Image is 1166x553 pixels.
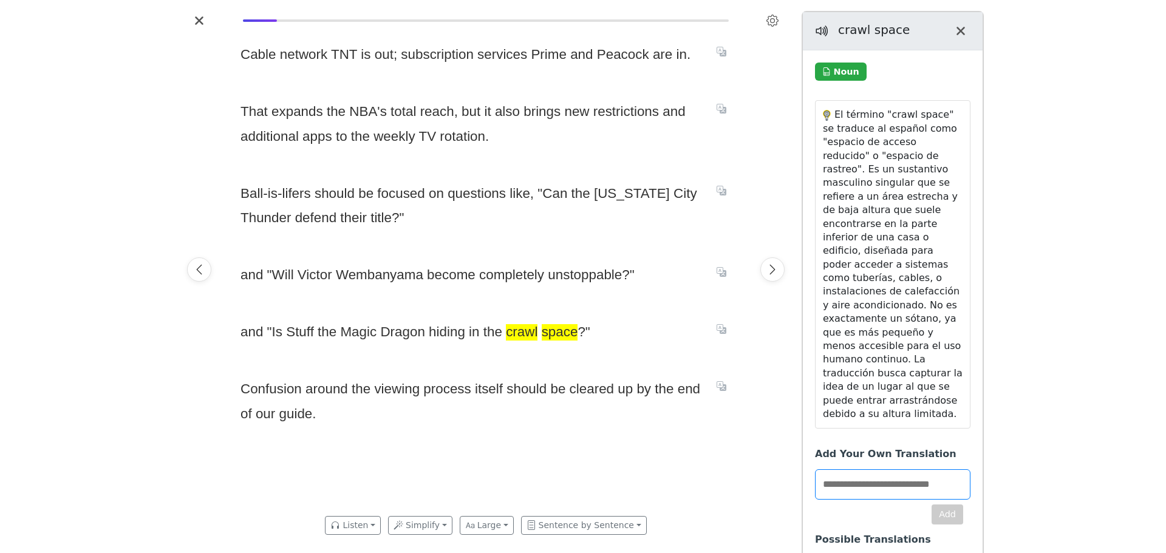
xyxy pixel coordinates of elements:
[618,381,633,398] span: up
[340,210,367,226] span: their
[462,104,480,120] span: but
[263,186,267,201] span: -
[506,381,547,398] span: should
[815,449,970,460] h6: Add Your Own Translation
[597,47,649,63] span: Peacock
[373,129,415,145] span: weekly
[267,267,272,282] span: "
[485,129,489,144] span: .
[377,186,424,202] span: focused
[352,381,370,398] span: the
[240,267,263,283] span: and
[712,183,731,198] button: Translate sentence
[763,11,782,30] button: Settings
[469,324,479,341] span: in
[394,47,397,62] span: ;
[390,104,416,120] span: total
[331,47,357,63] span: TNT
[678,381,700,398] span: end
[278,186,282,201] span: -
[760,257,785,282] button: Next page
[594,186,670,202] span: [US_STATE]
[578,324,585,339] span: ?
[272,324,282,341] span: Is
[375,47,394,63] span: out
[351,129,370,145] span: the
[712,379,731,393] button: Translate sentence
[374,381,420,398] span: viewing
[506,324,537,341] span: crawl
[420,104,454,120] span: reach
[548,267,622,283] span: unstoppable
[418,129,436,145] span: TV
[440,129,485,145] span: rotation
[240,381,302,398] span: Confusion
[286,324,314,341] span: Stuff
[429,186,444,202] span: on
[531,47,566,63] span: Prime
[542,186,567,202] span: Can
[282,186,310,202] span: lifers
[279,406,313,422] span: guide
[571,186,590,202] span: the
[380,324,424,341] span: Dragon
[358,186,373,202] span: be
[267,324,272,339] span: "
[630,267,635,282] span: "
[823,110,831,121] img: AI
[460,516,514,535] button: Large
[542,324,578,341] span: space
[712,101,731,116] button: Translate sentence
[312,406,316,421] span: .
[712,322,731,336] button: Translate sentence
[298,267,332,283] span: Victor
[429,324,465,341] span: hiding
[392,210,399,225] span: ?
[399,210,404,225] span: "
[272,267,294,283] span: Will
[336,267,423,283] span: Wembanyama
[370,210,392,226] span: title
[570,47,593,63] span: and
[479,267,544,283] span: completely
[340,324,377,341] span: Magic
[653,47,672,63] span: are
[427,267,476,283] span: become
[361,47,370,63] span: is
[593,104,659,120] span: restrictions
[305,381,348,398] span: around
[240,210,291,226] span: Thunder
[256,406,275,422] span: our
[336,129,347,145] span: to
[388,516,452,535] button: Simplify
[315,186,355,202] span: should
[349,104,387,120] span: NBA's
[495,104,520,120] span: also
[401,47,473,63] span: subscription
[838,21,945,38] h5: crawl space
[280,47,327,63] span: network
[636,381,651,398] span: by
[585,324,590,339] span: "
[951,21,970,41] button: Close translation panel
[537,186,542,201] span: "
[240,186,263,202] span: Ball
[448,186,506,202] span: questions
[815,63,867,81] span: Noun
[510,186,530,202] span: like
[271,104,323,120] span: expands
[483,324,502,341] span: the
[423,381,471,398] span: process
[240,104,268,120] span: That
[327,104,346,120] span: the
[484,104,491,120] span: it
[189,11,209,30] button: Close
[815,534,970,545] h6: Possible Translations
[823,109,963,421] div: El término "crawl space" se traduce al español como "espacio de acceso reducido" o "espacio de ra...
[712,265,731,279] button: Translate sentence
[564,104,589,120] span: new
[673,186,697,202] span: City
[325,516,381,535] button: Listen
[295,210,336,226] span: defend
